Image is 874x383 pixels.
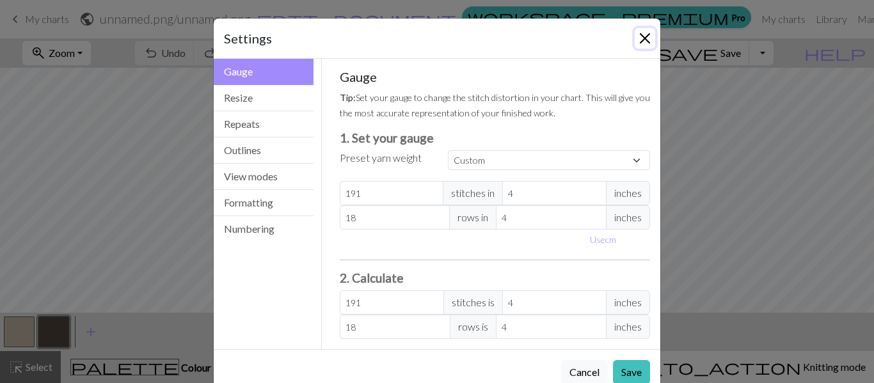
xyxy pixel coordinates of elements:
[214,164,314,190] button: View modes
[340,92,356,103] strong: Tip:
[635,28,655,49] button: Close
[214,216,314,242] button: Numbering
[584,230,622,249] button: Usecm
[606,181,650,205] span: inches
[340,130,651,145] h3: 1. Set your gauge
[606,205,650,230] span: inches
[214,137,314,164] button: Outlines
[214,85,314,111] button: Resize
[214,111,314,137] button: Repeats
[443,290,503,315] span: stitches is
[606,290,650,315] span: inches
[340,270,651,285] h3: 2. Calculate
[450,315,497,339] span: rows is
[224,29,272,48] h5: Settings
[449,205,497,230] span: rows in
[606,315,650,339] span: inches
[214,190,314,216] button: Formatting
[443,181,503,205] span: stitches in
[340,150,422,166] label: Preset yarn weight
[214,59,314,85] button: Gauge
[340,69,651,84] h5: Gauge
[340,92,650,118] small: Set your gauge to change the stitch distortion in your chart. This will give you the most accurat...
